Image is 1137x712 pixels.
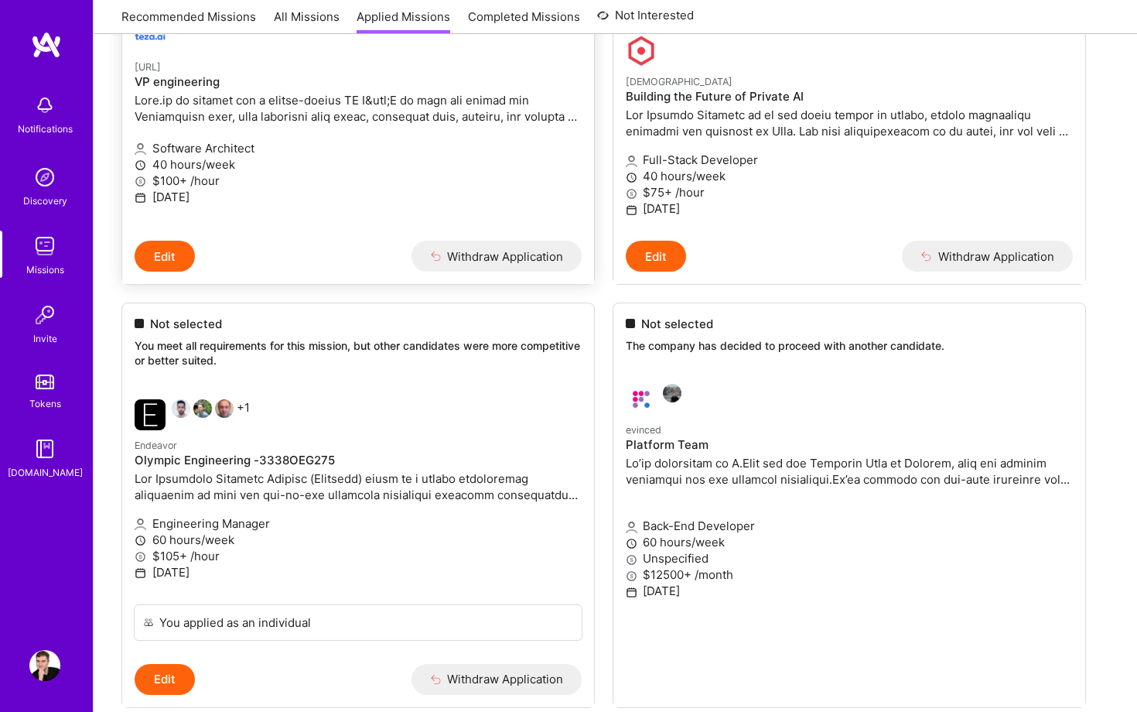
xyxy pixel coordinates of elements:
[626,107,1073,139] p: Lor Ipsumdo Sitametc ad el sed doeiu tempor in utlabo, etdolo magnaaliqu enimadmi ven quisnost ex...
[626,172,637,183] i: icon Clock
[29,90,60,121] img: bell
[121,9,256,34] a: Recommended Missions
[159,614,311,631] div: You applied as an individual
[626,36,657,67] img: Kynismos company logo
[135,140,582,156] p: Software Architect
[135,519,146,530] i: icon Applicant
[135,189,582,205] p: [DATE]
[135,399,166,430] img: Endeavor company logo
[26,262,64,278] div: Missions
[135,338,582,368] p: You meet all requirements for this mission, but other candidates were more competitive or better ...
[135,92,582,125] p: Lore.ip do sitamet con a elitse-doeius TE I&utl;E do magn ali enimad min Veniamquisn exer, ulla l...
[31,31,62,59] img: logo
[150,316,222,332] span: Not selected
[8,464,83,481] div: [DOMAIN_NAME]
[18,121,73,137] div: Notifications
[135,241,195,272] button: Edit
[122,387,594,604] a: Endeavor company logoShray BansalMichael McTiernanSergey Rodovinsky+1EndeavorOlympic Engineering ...
[29,395,61,412] div: Tokens
[172,399,190,418] img: Shray Bansal
[29,162,60,193] img: discovery
[135,535,146,546] i: icon Clock
[135,471,582,503] p: Lor Ipsumdolo Sitametc Adipisc (Elitsedd) eiusm te i utlabo etdoloremag aliquaenim ad mini ven qu...
[135,173,582,189] p: $100+ /hour
[135,21,166,52] img: teza.ai company logo
[215,399,234,418] img: Sergey Rodovinsky
[135,399,250,430] div: +1
[135,548,582,564] p: $105+ /hour
[135,159,146,171] i: icon Clock
[135,515,582,532] p: Engineering Manager
[626,168,1073,184] p: 40 hours/week
[135,564,582,580] p: [DATE]
[135,454,582,467] h4: Olympic Engineering -3338OEG275
[135,61,161,73] small: [URL]
[135,143,146,155] i: icon Applicant
[626,76,732,87] small: [DEMOGRAPHIC_DATA]
[613,23,1085,241] a: Kynismos company logo[DEMOGRAPHIC_DATA]Building the Future of Private AILor Ipsumdo Sitametc ad e...
[597,6,694,34] a: Not Interested
[357,9,450,34] a: Applied Missions
[29,300,60,330] img: Invite
[29,650,60,681] img: User Avatar
[29,231,60,262] img: teamwork
[626,90,1073,104] h4: Building the Future of Private AI
[135,664,195,695] button: Edit
[626,200,1073,217] p: [DATE]
[135,156,582,173] p: 40 hours/week
[135,75,582,89] h4: VP engineering
[135,567,146,579] i: icon Calendar
[411,664,582,695] button: Withdraw Application
[135,176,146,187] i: icon MoneyGray
[135,192,146,204] i: icon Calendar
[135,551,146,563] i: icon MoneyGray
[626,156,637,167] i: icon Applicant
[274,9,340,34] a: All Missions
[626,152,1073,168] p: Full-Stack Developer
[626,184,1073,200] p: $75+ /hour
[135,532,582,548] p: 60 hours/week
[411,241,582,272] button: Withdraw Application
[23,193,67,209] div: Discovery
[626,204,637,216] i: icon Calendar
[122,9,594,241] a: teza.ai company logo[URL]VP engineeringLore.ip do sitamet con a elitse-doeius TE I&utl;E do magn ...
[33,330,57,347] div: Invite
[26,650,64,681] a: User Avatar
[36,375,54,389] img: tokens
[468,9,580,34] a: Completed Missions
[135,440,177,451] small: Endeavor
[193,399,212,418] img: Michael McTiernan
[902,241,1073,272] button: Withdraw Application
[626,188,637,200] i: icon MoneyGray
[29,433,60,464] img: guide book
[626,241,686,272] button: Edit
